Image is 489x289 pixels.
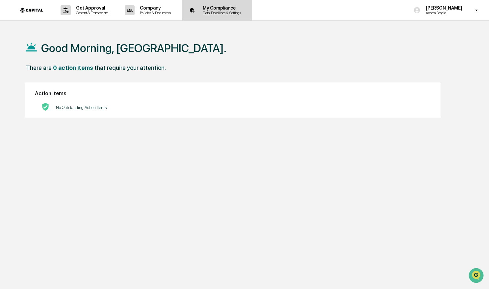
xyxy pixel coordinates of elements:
[13,95,41,102] span: Data Lookup
[4,80,45,92] a: 🖐️Preclearance
[71,5,112,11] p: Get Approval
[197,11,244,15] p: Data, Deadlines & Settings
[13,83,42,89] span: Preclearance
[7,50,18,62] img: 1746055101610-c473b297-6a78-478c-a979-82029cc54cd1
[22,57,83,62] div: We're available if you need us!
[48,83,53,89] div: 🗄️
[65,111,80,116] span: Pylon
[56,105,107,110] p: No Outstanding Action Items
[112,52,120,60] button: Start new chat
[22,50,108,57] div: Start new chat
[53,64,93,71] div: 0 action items
[35,90,431,97] h2: Action Items
[54,83,82,89] span: Attestations
[421,11,466,15] p: Access People
[41,103,49,111] img: No Actions logo
[41,42,226,55] h1: Good Morning, [GEOGRAPHIC_DATA].
[197,5,244,11] p: My Compliance
[135,11,174,15] p: Policies & Documents
[45,80,84,92] a: 🗄️Attestations
[46,111,80,116] a: Powered byPylon
[71,11,112,15] p: Content & Transactions
[4,93,44,104] a: 🔎Data Lookup
[16,4,47,17] img: logo
[7,96,12,101] div: 🔎
[468,267,486,285] iframe: Open customer support
[7,83,12,89] div: 🖐️
[135,5,174,11] p: Company
[94,64,166,71] div: that require your attention.
[421,5,466,11] p: [PERSON_NAME]
[7,14,120,24] p: How can we help?
[26,64,52,71] div: There are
